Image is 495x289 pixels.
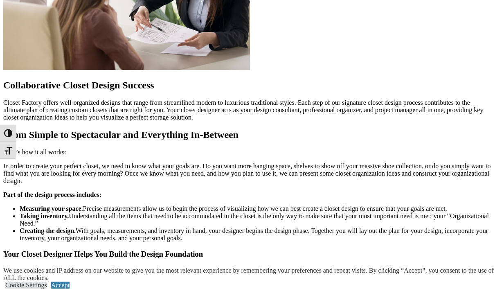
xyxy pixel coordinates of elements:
h2: From Simple to Spectacular and Everything In-Between [3,129,492,140]
strong: Part of the design process includes: [3,191,101,198]
h2: Collaborative Closet Design Success [3,80,492,91]
div: We use cookies and IP address on our website to give you the most relevant experience by remember... [3,267,495,282]
h3: Your Closet Designer Helps You Build the Design Foundation [3,250,492,259]
p: Here’s how it all works: [3,149,492,156]
p: In order to create your perfect closet, we need to know what your goals are. Do you want more han... [3,163,492,185]
p: Closet Factory offers well-organized designs that range from streamlined modern to luxurious trad... [3,99,492,121]
strong: Taking inventory. [20,212,69,219]
strong: Creating the design. [20,227,76,234]
p: Once we have created your organizational design, the fun part begins. Together you and your desig... [3,266,492,274]
li: With goals, measurements, and inventory in hand, your designer begins the design phase. Together ... [20,227,492,242]
li: Precise measurements allow us to begin the process of visualizing how we can best create a closet... [20,205,492,212]
a: Accept [51,282,70,289]
li: Understanding all the items that need to be accommodated in the closet is the only way to make su... [20,212,492,227]
strong: Measuring your space. [20,205,83,212]
a: Cookie Settings [5,282,47,289]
